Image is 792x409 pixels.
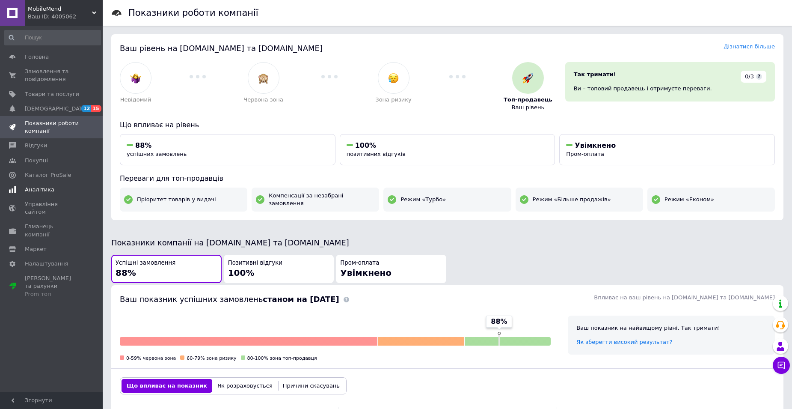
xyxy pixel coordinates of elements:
[116,268,136,278] span: 88%
[131,73,141,84] img: :woman-shrugging:
[25,290,79,298] div: Prom топ
[111,255,222,284] button: Успішні замовлення88%
[375,96,412,104] span: Зона ризику
[25,105,88,113] span: [DEMOGRAPHIC_DATA]
[724,43,775,50] a: Дізнатися більше
[25,186,54,194] span: Аналітика
[574,85,766,93] div: Ви – топовий продавець і отримуєте переваги.
[128,8,258,18] h1: Показники роботи компанії
[756,74,762,80] span: ?
[25,275,79,298] span: [PERSON_NAME] та рахунки
[212,379,278,393] button: Як розраховується
[120,96,151,104] span: Невідомий
[25,260,68,268] span: Налаштування
[120,121,199,129] span: Що впливає на рівень
[25,68,79,83] span: Замовлення та повідомлення
[773,357,790,374] button: Чат з покупцем
[576,339,672,345] a: Як зберегти високий результат?
[576,324,766,332] div: Ваш показник на найвищому рівні. Так тримати!
[559,134,775,165] button: УвімкненоПром-оплата
[25,223,79,238] span: Гаманець компанії
[269,192,375,207] span: Компенсації за незабрані замовлення
[81,105,91,112] span: 12
[566,151,604,157] span: Пром-оплата
[187,355,236,361] span: 60-79% зона ризику
[512,104,545,111] span: Ваш рівень
[135,141,151,149] span: 88%
[574,71,616,78] span: Так тримати!
[224,255,334,284] button: Позитивні відгуки100%
[340,134,555,165] button: 100%позитивних відгуків
[25,200,79,216] span: Управління сайтом
[243,96,283,104] span: Червона зона
[25,142,47,149] span: Відгуки
[594,294,775,301] span: Впливає на ваш рівень на [DOMAIN_NAME] та [DOMAIN_NAME]
[137,196,216,203] span: Пріоритет товарів у видачі
[388,73,399,84] img: :disappointed_relieved:
[120,174,223,182] span: Переваги для топ-продавців
[25,53,49,61] span: Головна
[25,119,79,135] span: Показники роботи компанії
[120,134,335,165] button: 88%успішних замовлень
[347,151,406,157] span: позитивних відгуків
[278,379,345,393] button: Причини скасувань
[247,355,317,361] span: 80-100% зона топ-продавця
[741,71,766,83] div: 0/3
[575,141,616,149] span: Увімкнено
[340,259,379,267] span: Пром-оплата
[263,295,339,304] b: станом на [DATE]
[25,171,71,179] span: Каталог ProSale
[258,73,269,84] img: :see_no_evil:
[228,259,282,267] span: Позитивні відгуки
[664,196,714,203] span: Режим «Економ»
[122,379,212,393] button: Що впливає на показник
[91,105,101,112] span: 15
[491,317,507,326] span: 88%
[340,268,392,278] span: Увімкнено
[504,96,552,104] span: Топ-продавець
[127,151,187,157] span: успішних замовлень
[355,141,376,149] span: 100%
[120,295,339,304] span: Ваш показник успішних замовлень
[120,44,323,53] span: Ваш рівень на [DOMAIN_NAME] та [DOMAIN_NAME]
[28,5,92,13] span: MobileMend
[111,238,349,247] span: Показники компанії на [DOMAIN_NAME] та [DOMAIN_NAME]
[228,268,255,278] span: 100%
[25,157,48,164] span: Покупці
[25,245,47,253] span: Маркет
[126,355,176,361] span: 0-59% червона зона
[28,13,103,21] div: Ваш ID: 4005062
[336,255,446,284] button: Пром-оплатаУвімкнено
[400,196,446,203] span: Режим «Турбо»
[4,30,101,45] input: Пошук
[522,73,533,84] img: :rocket:
[116,259,175,267] span: Успішні замовлення
[533,196,611,203] span: Режим «Більше продажів»
[25,90,79,98] span: Товари та послуги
